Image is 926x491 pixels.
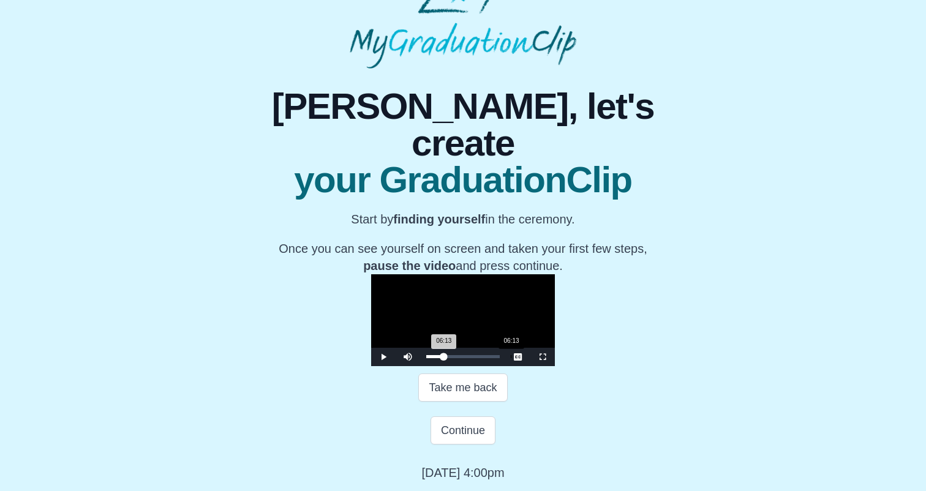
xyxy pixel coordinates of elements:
span: [PERSON_NAME], let's create [231,88,694,162]
b: pause the video [363,259,456,272]
div: Progress Bar [426,355,500,358]
span: your GraduationClip [231,162,694,198]
p: [DATE] 4:00pm [421,464,504,481]
p: Once you can see yourself on screen and taken your first few steps, and press continue. [231,240,694,274]
button: Play [371,348,396,366]
p: Start by in the ceremony. [231,211,694,228]
div: Video Player [371,274,555,366]
button: Mute [396,348,420,366]
b: finding yourself [393,212,485,226]
button: Continue [431,416,495,444]
button: Fullscreen [530,348,555,366]
button: Take me back [418,373,507,402]
button: Captions [506,348,530,366]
